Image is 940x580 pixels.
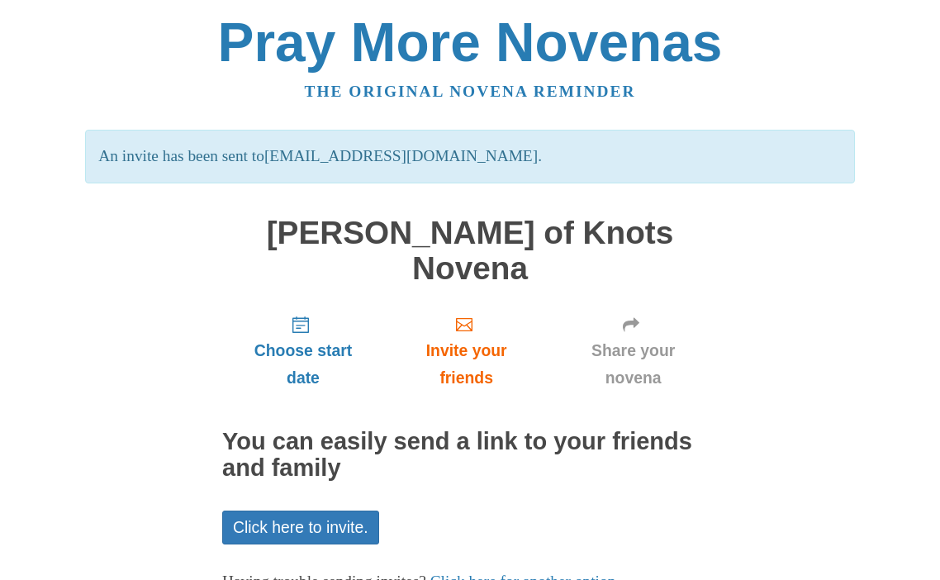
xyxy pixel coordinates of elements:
a: The original novena reminder [305,83,636,100]
a: Click here to invite. [222,511,379,544]
span: Choose start date [239,337,368,392]
span: Invite your friends [401,337,532,392]
h1: [PERSON_NAME] of Knots Novena [222,216,718,286]
span: Share your novena [565,337,701,392]
h2: You can easily send a link to your friends and family [222,429,718,482]
a: Invite your friends [384,302,548,401]
a: Share your novena [548,302,718,401]
a: Choose start date [222,302,384,401]
p: An invite has been sent to [EMAIL_ADDRESS][DOMAIN_NAME] . [85,130,854,183]
a: Pray More Novenas [218,12,723,73]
